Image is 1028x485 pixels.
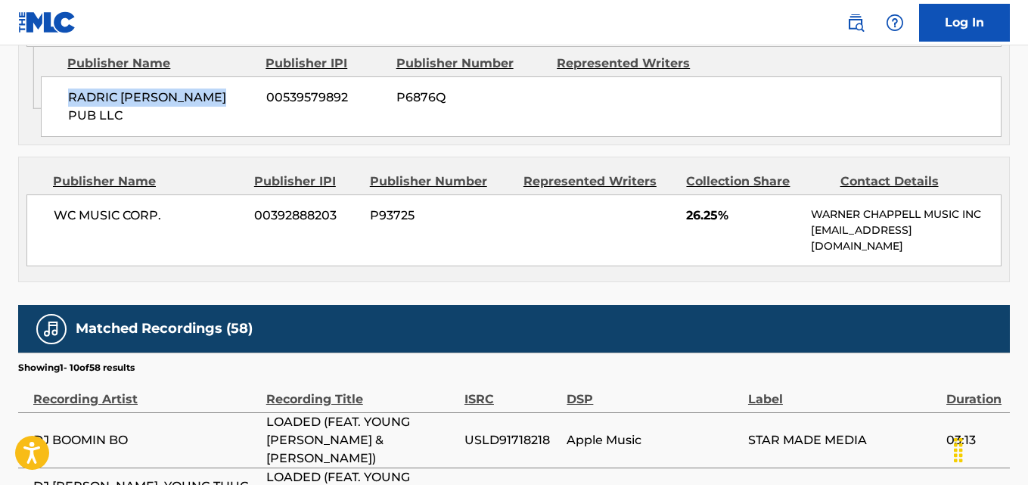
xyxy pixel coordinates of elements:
span: Apple Music [567,431,741,449]
div: Publisher Name [67,54,254,73]
span: USLD91718218 [464,431,559,449]
div: Publisher IPI [254,173,359,191]
p: [EMAIL_ADDRESS][DOMAIN_NAME] [811,222,1001,254]
span: RADRIC [PERSON_NAME] PUB LLC [68,89,255,125]
img: Matched Recordings [42,320,61,338]
p: WARNER CHAPPELL MUSIC INC [811,207,1001,222]
img: help [886,14,904,32]
div: Duration [946,375,1002,409]
span: WC MUSIC CORP. [54,207,243,225]
div: Publisher IPI [266,54,384,73]
span: LOADED (FEAT. YOUNG [PERSON_NAME] & [PERSON_NAME]) [266,413,457,468]
span: STAR MADE MEDIA [748,431,939,449]
span: P6876Q [396,89,545,107]
div: Represented Writers [523,173,675,191]
img: search [846,14,865,32]
h5: Matched Recordings (58) [76,320,253,337]
div: Contact Details [840,173,983,191]
div: Recording Artist [33,375,259,409]
img: MLC Logo [18,11,76,33]
div: Represented Writers [557,54,707,73]
span: P93725 [370,207,512,225]
p: Showing 1 - 10 of 58 results [18,361,135,375]
div: Drag [946,427,971,473]
a: Log In [919,4,1010,42]
span: 26.25% [686,207,800,225]
div: Collection Share [686,173,828,191]
div: Publisher Name [53,173,243,191]
span: DJ BOOMIN BO [33,431,259,449]
div: Publisher Number [370,173,512,191]
div: Recording Title [266,375,457,409]
div: ISRC [464,375,559,409]
div: Publisher Number [396,54,546,73]
div: Help [880,8,910,38]
a: Public Search [840,8,871,38]
iframe: Chat Widget [952,412,1028,485]
span: 00539579892 [266,89,385,107]
div: DSP [567,375,741,409]
span: 00392888203 [254,207,359,225]
div: Label [748,375,939,409]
